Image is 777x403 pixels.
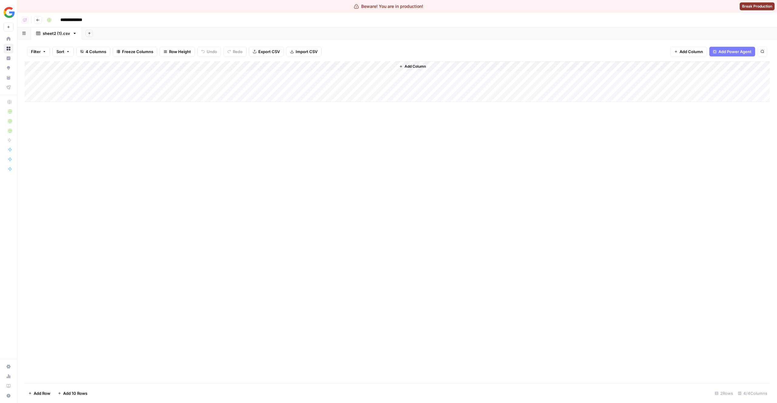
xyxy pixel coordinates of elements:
span: Export CSV [258,49,280,55]
span: Freeze Columns [122,49,153,55]
button: Break Production [740,2,775,10]
a: Settings [4,362,13,371]
a: Insights [4,53,13,63]
button: Sort [53,47,74,56]
button: Add Column [670,47,707,56]
button: Row Height [160,47,195,56]
button: Export CSV [249,47,284,56]
span: Import CSV [296,49,317,55]
button: Add Power Agent [709,47,755,56]
div: sheet2 (1).csv [43,30,70,36]
a: sheet2 (1).csv [31,27,82,39]
a: Your Data [4,73,13,83]
a: Usage [4,371,13,381]
span: Add Row [34,390,50,396]
button: Import CSV [286,47,321,56]
div: Beware! You are in production! [354,3,423,9]
span: Add Column [680,49,703,55]
button: Workspace: felipeopsonboarding [4,5,13,20]
a: Home [4,34,13,44]
img: felipeopsonboarding Logo [4,7,15,18]
button: Undo [197,47,221,56]
span: Row Height [169,49,191,55]
button: Help + Support [4,391,13,401]
span: Add Power Agent [718,49,752,55]
span: Redo [233,49,243,55]
div: 2 Rows [712,388,735,398]
span: Add 10 Rows [63,390,87,396]
button: Add Column [397,63,428,70]
button: 4 Columns [76,47,110,56]
span: Undo [207,49,217,55]
span: 4 Columns [86,49,106,55]
span: Filter [31,49,41,55]
button: Freeze Columns [113,47,157,56]
a: Opportunities [4,63,13,73]
a: Learning Hub [4,381,13,391]
a: Flightpath [4,83,13,92]
span: Sort [56,49,64,55]
span: Break Production [742,4,772,9]
button: Redo [223,47,246,56]
button: Filter [27,47,50,56]
div: 4/4 Columns [735,388,770,398]
a: Browse [4,44,13,53]
button: Add 10 Rows [54,388,91,398]
span: Add Column [405,64,426,69]
button: Add Row [25,388,54,398]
